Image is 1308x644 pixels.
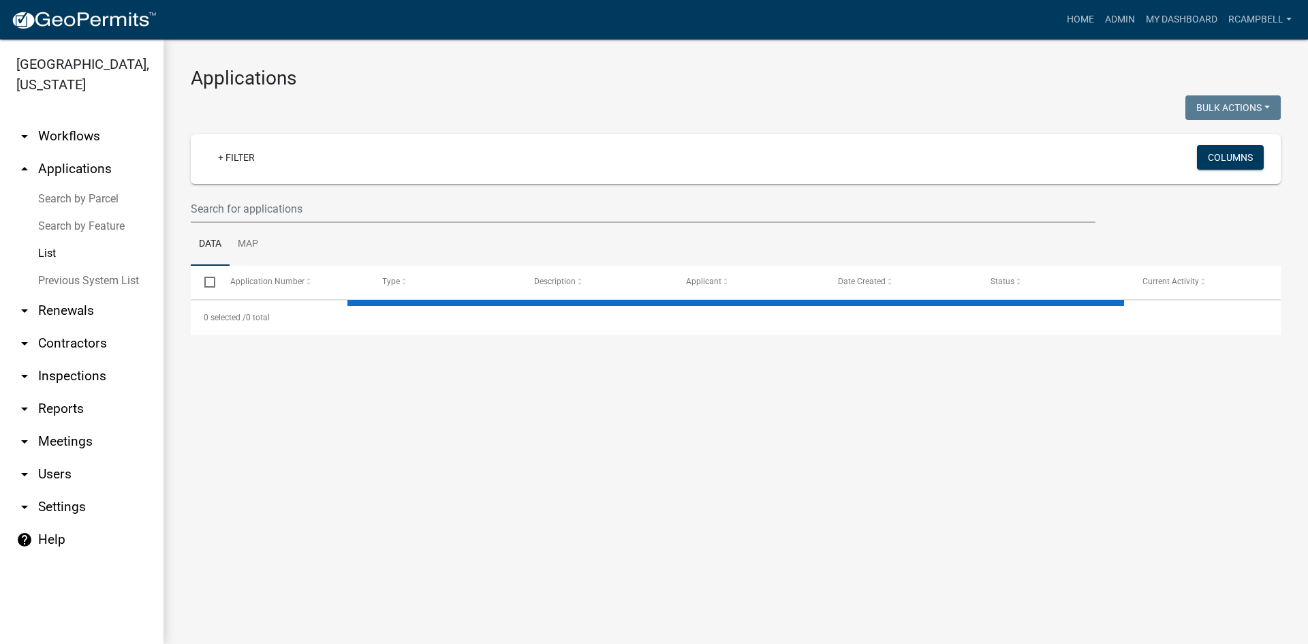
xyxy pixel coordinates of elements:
input: Search for applications [191,195,1095,223]
datatable-header-cell: Select [191,266,217,298]
i: arrow_drop_down [16,401,33,417]
a: rcampbell [1223,7,1297,33]
i: help [16,532,33,548]
a: Admin [1100,7,1140,33]
i: arrow_drop_down [16,368,33,384]
button: Columns [1197,145,1264,170]
span: Status [990,277,1014,286]
datatable-header-cell: Status [977,266,1129,298]
datatable-header-cell: Application Number [217,266,369,298]
a: + Filter [207,145,266,170]
i: arrow_drop_down [16,128,33,144]
span: Date Created [838,277,886,286]
datatable-header-cell: Current Activity [1129,266,1281,298]
a: My Dashboard [1140,7,1223,33]
datatable-header-cell: Type [369,266,520,298]
i: arrow_drop_down [16,466,33,482]
span: Applicant [686,277,721,286]
datatable-header-cell: Applicant [673,266,825,298]
h3: Applications [191,67,1281,90]
span: 0 selected / [204,313,246,322]
datatable-header-cell: Description [521,266,673,298]
span: Current Activity [1142,277,1198,286]
i: arrow_drop_up [16,161,33,177]
i: arrow_drop_down [16,433,33,450]
span: Description [534,277,576,286]
a: Home [1061,7,1100,33]
span: Application Number [230,277,305,286]
button: Bulk Actions [1185,95,1281,120]
datatable-header-cell: Date Created [825,266,977,298]
span: Type [382,277,400,286]
a: Map [230,223,266,266]
i: arrow_drop_down [16,303,33,319]
i: arrow_drop_down [16,499,33,515]
i: arrow_drop_down [16,335,33,352]
div: 0 total [191,301,1281,335]
a: Data [191,223,230,266]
